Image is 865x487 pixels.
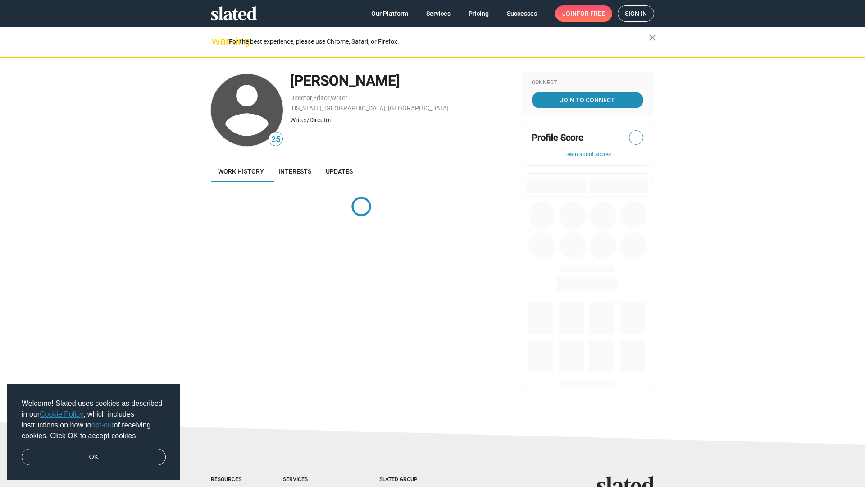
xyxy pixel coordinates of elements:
a: Interests [271,161,319,182]
span: Our Platform [371,5,408,22]
button: Learn about scores [532,151,643,158]
div: Connect [532,79,643,87]
a: Editor [313,94,330,101]
span: Services [426,5,451,22]
a: Writer [331,94,347,101]
a: Our Platform [364,5,415,22]
a: Successes [500,5,544,22]
a: Director [290,94,312,101]
a: [US_STATE], [GEOGRAPHIC_DATA], [GEOGRAPHIC_DATA] [290,105,449,112]
span: , [312,96,313,101]
a: dismiss cookie message [22,449,166,466]
a: Updates [319,161,360,182]
div: For the best experience, please use Chrome, Safari, or Firefox. [229,36,649,48]
mat-icon: warning [212,36,223,46]
a: Cookie Policy [40,410,83,418]
span: Successes [507,5,537,22]
span: , [330,96,331,101]
div: Resources [211,476,247,483]
div: cookieconsent [7,384,180,480]
span: for free [577,5,605,22]
span: Pricing [469,5,489,22]
span: Updates [326,168,353,175]
div: Services [283,476,343,483]
a: opt-out [91,421,114,429]
a: Sign in [618,5,654,22]
span: Work history [218,168,264,175]
div: Slated Group [379,476,441,483]
a: Services [419,5,458,22]
span: Interests [278,168,311,175]
a: Work history [211,161,271,182]
div: Writer/Director [290,116,512,124]
a: Join To Connect [532,92,643,108]
mat-icon: close [647,32,658,43]
span: Join To Connect [533,92,642,108]
span: — [629,132,643,144]
span: Join [562,5,605,22]
span: Profile Score [532,132,583,144]
a: Pricing [461,5,496,22]
span: Welcome! Slated uses cookies as described in our , which includes instructions on how to of recei... [22,398,166,441]
a: Joinfor free [555,5,612,22]
div: [PERSON_NAME] [290,71,512,91]
span: Sign in [625,6,647,21]
span: 25 [269,133,282,146]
